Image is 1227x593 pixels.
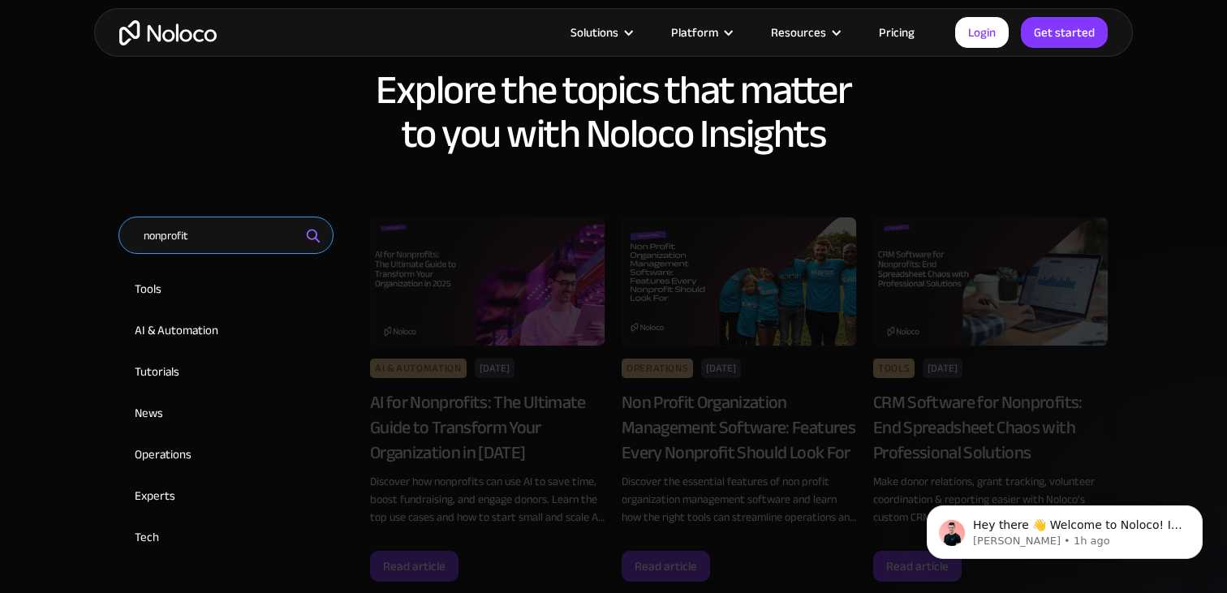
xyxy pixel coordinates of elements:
a: AI & Automation[DATE]AI for Nonprofits: The Ultimate Guide to Transform Your Organization in [DAT... [370,217,605,582]
div: [DATE] [475,359,514,378]
div: Read article [635,556,697,577]
div: AI & Automation [370,359,467,378]
a: Login [955,17,1009,48]
img: Non Profit Organization Management Software: Features Every Nonprofit Should Look For [622,217,857,346]
div: Read article [383,556,446,577]
a: Pricing [859,22,935,43]
div: AI for Nonprofits: The Ultimate Guide to Transform Your Organization in [DATE] [370,390,605,465]
div: Platform [651,22,751,43]
div: Discover the essential features of non profit organization management software and learn how the ... [622,473,857,526]
input: Search [118,217,334,254]
div: Tools [873,359,915,378]
div: Resources [771,22,826,43]
h2: Explore the topics that matter to you with Noloco Insights [110,68,1117,156]
div: Operations [622,359,693,378]
div: Solutions [570,22,618,43]
form: Email Form 2 [118,217,354,556]
div: [DATE] [701,359,741,378]
div: Discover how nonprofits can use AI to save time, boost fundraising, and engage donors. Learn the ... [370,473,605,526]
iframe: Intercom notifications message [902,471,1227,585]
div: [DATE] [923,359,962,378]
a: Tools[DATE]CRM Software for Nonprofits: End Spreadsheet Chaos with Professional SolutionsMake don... [873,217,1109,582]
div: Solutions [550,22,651,43]
a: Non Profit Organization Management Software: Features Every Nonprofit Should Look ForOperations[D... [622,217,857,582]
a: Get started [1021,17,1108,48]
div: CRM Software for Nonprofits: End Spreadsheet Chaos with Professional Solutions [873,390,1109,465]
div: Read article [886,556,949,577]
div: Platform [671,22,718,43]
div: Non Profit Organization Management Software: Features Every Nonprofit Should Look For [622,390,857,465]
div: Make donor relations, grant tracking, volunteer coordination & reporting easier with Noloco’s cus... [873,473,1109,526]
a: home [119,20,217,45]
div: Resources [751,22,859,43]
